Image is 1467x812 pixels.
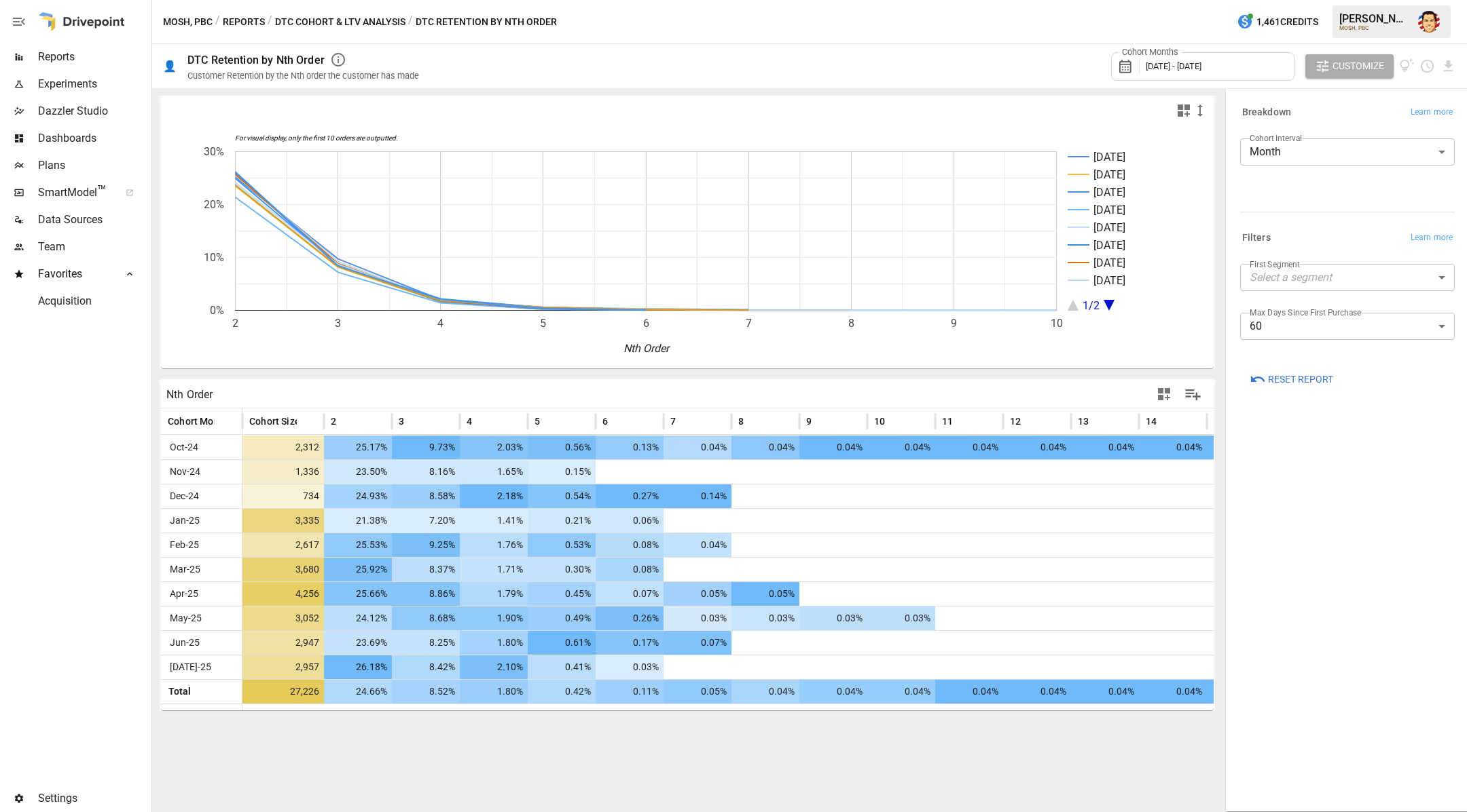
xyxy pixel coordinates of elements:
button: Sort [1090,412,1109,431]
span: 1.71% [467,558,525,581]
span: May-25 [168,606,235,630]
span: 6​ [602,414,608,428]
button: Reset Report [1240,367,1343,391]
span: 3​ [399,414,404,428]
text: [DATE] [1093,168,1125,181]
text: 0% [210,304,224,317]
text: 10 [1051,317,1063,330]
span: [DATE] - [DATE] [1146,61,1201,71]
span: 0.21% [535,509,593,533]
span: 25.53% [331,533,389,557]
div: DTC Retention by Nth Order [187,54,325,66]
button: MOSH, PBC [163,14,213,31]
span: 27,226 [249,680,321,703]
span: 2,617 [249,533,321,557]
span: 8.86% [399,582,457,606]
span: 1.76% [467,533,525,557]
span: Learn more [1411,106,1453,119]
label: Cohort Interval [1250,132,1302,144]
button: Sort [1022,412,1041,431]
text: 3 [335,317,341,330]
span: 3,680 [249,558,321,581]
div: / [268,14,272,31]
span: 25.92% [331,558,389,581]
span: 0.04% [1010,680,1068,703]
text: [DATE] [1093,256,1125,269]
button: Sort [677,412,696,431]
div: / [408,14,413,31]
span: 0.04% [738,436,797,459]
span: Plans [38,157,149,174]
text: 2 [232,317,238,330]
span: 0.07% [670,631,729,655]
text: 30% [204,145,224,158]
span: 0.05% [738,582,797,606]
span: 0.04% [1146,680,1204,703]
label: Max Days Since First Purchase [1250,307,1361,318]
span: 0.04% [874,436,932,459]
span: 23.69% [331,631,389,655]
button: Sort [298,412,317,431]
span: 1,336 [249,460,321,484]
span: 8.52% [399,680,457,703]
span: 0.41% [535,655,593,679]
span: 4​ [467,414,472,428]
span: 0.42% [535,680,593,703]
button: Reports [223,14,265,31]
span: 10​ [874,414,885,428]
span: 1,461 Credits [1256,14,1318,31]
span: 8.58% [399,484,457,508]
button: Sort [405,412,424,431]
span: 0.04% [942,680,1000,703]
button: Austin Gardner-Smith [1410,3,1448,41]
span: SmartModel [38,185,111,201]
span: 8.68% [399,606,457,630]
span: 0.04% [670,436,729,459]
span: 5​ [535,414,540,428]
span: 0.26% [602,606,661,630]
button: Customize [1305,54,1394,79]
span: 24.12% [331,606,389,630]
span: 0.04% [738,680,797,703]
span: 0.03% [806,606,865,630]
span: 1.65% [467,460,525,484]
button: DTC Cohort & LTV Analysis [275,14,405,31]
img: Austin Gardner-Smith [1418,11,1440,33]
span: 0.05% [670,582,729,606]
span: 0.04% [670,533,729,557]
span: 9​ [806,414,812,428]
span: 1.41% [467,509,525,533]
span: Oct-24 [168,436,235,459]
span: Acquisition [38,293,149,309]
span: 2​ [331,414,336,428]
span: 0.05% [670,680,729,703]
span: 0.03% [602,655,661,679]
em: Select a segment [1250,271,1332,284]
span: 1.80% [467,680,525,703]
text: [DATE] [1093,186,1125,199]
span: 24.93% [331,484,389,508]
button: Sort [954,412,973,431]
span: 0.03% [670,606,729,630]
div: MOSH, PBC [1339,25,1410,31]
div: Customer Retention by the Nth order the customer has made [187,71,419,81]
div: 👤 [163,60,177,73]
text: 20% [204,198,224,211]
span: 25.17% [331,436,389,459]
span: 0.04% [1078,680,1136,703]
span: 0.04% [1010,436,1068,459]
text: [DATE] [1093,151,1125,163]
span: 9.73% [399,436,457,459]
span: 2.10% [467,655,525,679]
span: 8.16% [399,460,457,484]
span: 0.07% [602,582,661,606]
button: 1,461Credits [1231,9,1324,35]
span: 9.25% [399,533,457,557]
text: [DATE] [1093,239,1125,252]
span: 0.11% [602,680,661,703]
button: Schedule report [1419,58,1435,74]
span: 25.66% [331,582,389,606]
span: Reset Report [1268,371,1333,388]
span: Settings [38,790,149,807]
div: Month [1240,138,1455,166]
